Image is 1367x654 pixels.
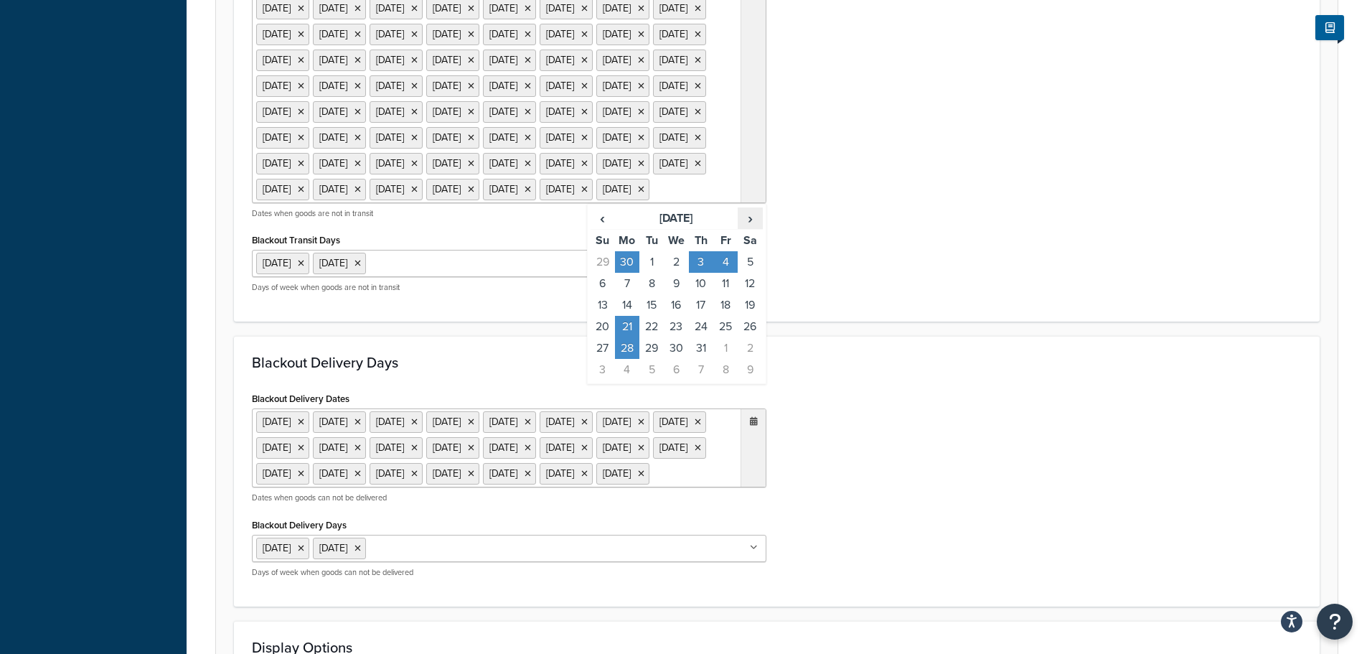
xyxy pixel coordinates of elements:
li: [DATE] [370,411,423,433]
td: 6 [664,359,688,380]
li: [DATE] [540,179,593,200]
td: 17 [689,294,713,316]
li: [DATE] [540,50,593,71]
th: Mo [615,229,639,251]
span: [DATE] [263,256,291,271]
li: [DATE] [483,437,536,459]
li: [DATE] [540,101,593,123]
li: [DATE] [370,437,423,459]
li: [DATE] [596,127,649,149]
p: Dates when goods can not be delivered [252,492,766,503]
li: [DATE] [370,153,423,174]
td: 14 [615,294,639,316]
li: [DATE] [256,75,309,97]
li: [DATE] [540,127,593,149]
li: [DATE] [256,127,309,149]
label: Blackout Transit Days [252,235,340,246]
td: 5 [738,251,762,273]
li: [DATE] [540,411,593,433]
li: [DATE] [426,411,479,433]
td: 30 [664,337,688,359]
h3: Blackout Delivery Days [252,355,1302,370]
li: [DATE] [313,50,366,71]
span: [DATE] [319,256,347,271]
td: 12 [738,273,762,294]
td: 19 [738,294,762,316]
span: [DATE] [319,541,347,556]
p: Days of week when goods can not be delivered [252,567,766,578]
td: 30 [615,251,639,273]
li: [DATE] [256,437,309,459]
button: Open Resource Center [1317,604,1353,640]
li: [DATE] [256,153,309,174]
td: 7 [689,359,713,380]
li: [DATE] [483,411,536,433]
li: [DATE] [426,24,479,45]
label: Blackout Delivery Days [252,520,347,531]
th: Su [591,229,615,251]
li: [DATE] [540,437,593,459]
td: 28 [615,337,639,359]
li: [DATE] [370,463,423,485]
li: [DATE] [653,153,706,174]
li: [DATE] [370,75,423,97]
td: 27 [591,337,615,359]
td: 8 [639,273,664,294]
li: [DATE] [426,127,479,149]
td: 2 [738,337,762,359]
td: 31 [689,337,713,359]
li: [DATE] [426,437,479,459]
th: [DATE] [615,207,738,230]
li: [DATE] [596,50,649,71]
li: [DATE] [596,153,649,174]
li: [DATE] [653,24,706,45]
th: We [664,229,688,251]
li: [DATE] [596,75,649,97]
li: [DATE] [256,463,309,485]
td: 23 [664,316,688,337]
li: [DATE] [653,437,706,459]
td: 4 [713,251,738,273]
li: [DATE] [653,127,706,149]
td: 21 [615,316,639,337]
li: [DATE] [653,101,706,123]
td: 15 [639,294,664,316]
li: [DATE] [483,75,536,97]
li: [DATE] [256,24,309,45]
li: [DATE] [313,127,366,149]
span: ‹ [591,208,614,228]
li: [DATE] [256,411,309,433]
li: [DATE] [256,179,309,200]
p: Dates when goods are not in transit [252,208,766,219]
li: [DATE] [540,463,593,485]
li: [DATE] [653,411,706,433]
span: [DATE] [263,541,291,556]
td: 20 [591,316,615,337]
li: [DATE] [313,153,366,174]
li: [DATE] [313,24,366,45]
li: [DATE] [426,179,479,200]
li: [DATE] [653,50,706,71]
li: [DATE] [483,50,536,71]
th: Th [689,229,713,251]
li: [DATE] [426,101,479,123]
p: Days of week when goods are not in transit [252,282,766,293]
td: 29 [639,337,664,359]
li: [DATE] [596,179,649,200]
li: [DATE] [370,179,423,200]
td: 7 [615,273,639,294]
li: [DATE] [426,75,479,97]
td: 8 [713,359,738,380]
li: [DATE] [483,24,536,45]
th: Tu [639,229,664,251]
li: [DATE] [483,463,536,485]
td: 13 [591,294,615,316]
li: [DATE] [313,101,366,123]
td: 2 [664,251,688,273]
li: [DATE] [313,179,366,200]
td: 9 [664,273,688,294]
li: [DATE] [540,153,593,174]
td: 9 [738,359,762,380]
td: 11 [713,273,738,294]
li: [DATE] [426,50,479,71]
